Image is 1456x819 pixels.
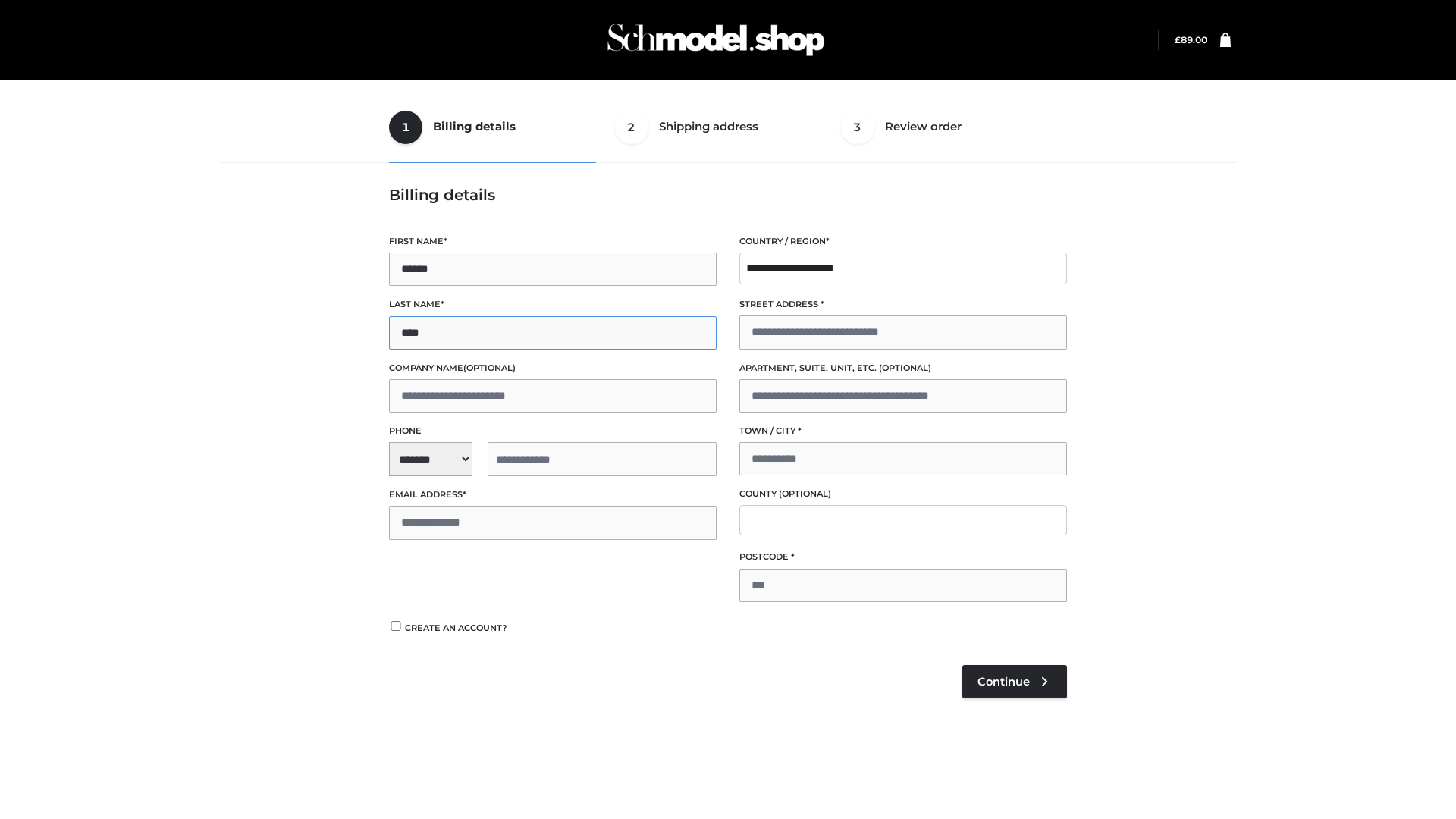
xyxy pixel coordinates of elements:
span: (optional) [879,362,931,373]
img: Schmodel Admin 964 [602,10,830,70]
span: (optional) [463,362,516,373]
span: (optional) [779,488,831,499]
label: Postcode [739,550,1067,564]
bdi: 89.00 [1175,34,1207,45]
label: Street address [739,297,1067,312]
label: Country / Region [739,234,1067,249]
span: Continue [977,675,1030,689]
a: Continue [962,665,1067,698]
label: County [739,487,1067,501]
h3: Billing details [389,186,1067,204]
a: £89.00 [1175,34,1207,45]
label: Town / City [739,424,1067,438]
label: Phone [389,424,717,438]
label: Email address [389,488,717,502]
input: Create an account? [389,621,403,631]
label: Company name [389,361,717,375]
span: £ [1175,34,1181,45]
label: Last name [389,297,717,312]
label: First name [389,234,717,249]
span: Create an account? [405,623,507,633]
label: Apartment, suite, unit, etc. [739,361,1067,375]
